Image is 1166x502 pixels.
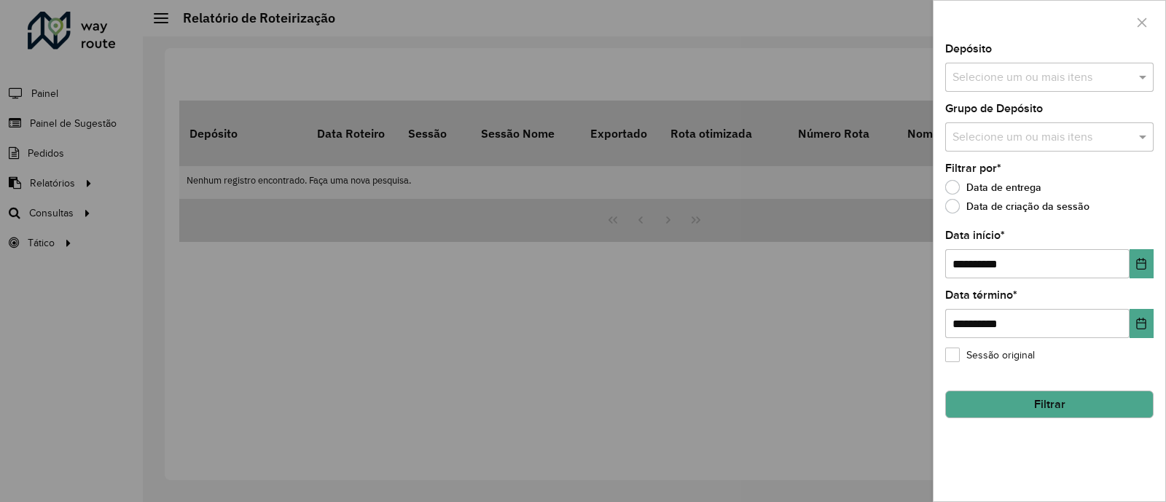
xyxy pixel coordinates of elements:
label: Data de criação da sessão [945,199,1089,213]
label: Data de entrega [945,180,1041,195]
label: Grupo de Depósito [945,100,1043,117]
label: Data término [945,286,1017,304]
button: Choose Date [1130,309,1154,338]
button: Choose Date [1130,249,1154,278]
label: Sessão original [945,348,1035,363]
label: Filtrar por [945,160,1001,177]
button: Filtrar [945,391,1154,418]
label: Depósito [945,40,992,58]
label: Data início [945,227,1005,244]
